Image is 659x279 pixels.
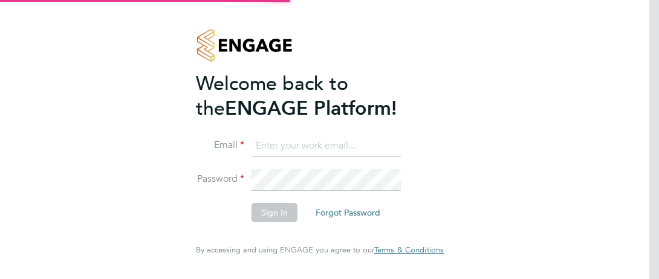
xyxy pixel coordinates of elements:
[196,245,444,255] span: By accessing and using ENGAGE you agree to our
[374,245,444,255] a: Terms & Conditions
[196,72,348,120] span: Welcome back to the
[196,173,244,185] label: Password
[252,135,401,157] input: Enter your work email...
[306,203,390,222] button: Forgot Password
[252,203,297,222] button: Sign In
[196,71,432,121] h2: ENGAGE Platform!
[196,139,244,152] label: Email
